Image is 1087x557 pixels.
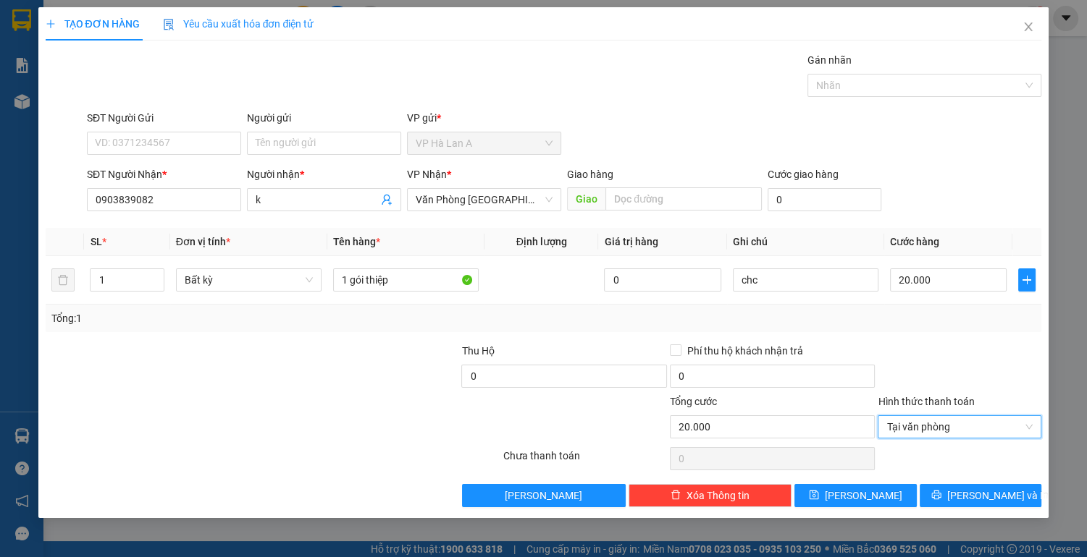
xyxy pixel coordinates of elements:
span: Tại văn phòng [886,416,1033,438]
button: delete [51,268,75,292]
span: Xóa Thông tin [687,488,750,503]
span: Phí thu hộ khách nhận trả [681,343,809,359]
span: Bất kỳ [185,269,313,291]
span: Giá trị hàng [604,236,658,247]
button: [PERSON_NAME] [462,484,626,507]
span: VP Hà Lan A [416,132,553,154]
input: Cước giao hàng [768,188,882,211]
button: deleteXóa Thông tin [629,484,792,507]
div: Người nhận [247,166,401,182]
span: save [809,490,819,501]
span: Định lượng [516,236,567,247]
label: Hình thức thanh toán [878,396,974,407]
span: close [1023,21,1034,33]
img: icon [163,19,175,30]
span: Giao hàng [567,169,613,180]
span: Tổng cước [670,396,717,407]
span: TẠO ĐƠN HÀNG [46,18,140,30]
span: printer [931,490,941,501]
span: user-add [381,194,393,205]
span: Tên hàng [333,236,380,247]
span: Đơn vị tính [176,236,230,247]
input: Ghi Chú [733,268,878,292]
button: plus [1018,268,1036,292]
input: VD: Bàn, Ghế [333,268,479,292]
div: Tổng: 1 [51,310,421,326]
div: Chưa thanh toán [502,448,668,473]
label: Cước giao hàng [768,169,839,180]
button: save[PERSON_NAME] [794,484,916,507]
span: [PERSON_NAME] [505,488,582,503]
span: [PERSON_NAME] và In [947,488,1049,503]
span: [PERSON_NAME] [825,488,902,503]
input: 0 [604,268,721,292]
span: VP Nhận [407,169,447,180]
th: Ghi chú [727,228,884,256]
span: SL [90,236,101,247]
div: Người gửi [247,110,401,126]
button: Close [1008,7,1049,48]
div: SĐT Người Nhận [87,166,241,182]
div: VP gửi [407,110,561,126]
label: Gán nhãn [807,54,852,66]
div: SĐT Người Gửi [87,110,241,126]
span: plus [46,19,56,29]
input: Dọc đường [605,187,761,211]
span: Cước hàng [890,236,939,247]
button: printer[PERSON_NAME] và In [920,484,1041,507]
span: plus [1019,274,1035,286]
span: Văn Phòng Sài Gòn [416,189,553,211]
span: Yêu cầu xuất hóa đơn điện tử [163,18,314,30]
span: delete [671,490,681,501]
span: Giao [567,187,605,211]
span: Thu Hộ [461,345,494,357]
